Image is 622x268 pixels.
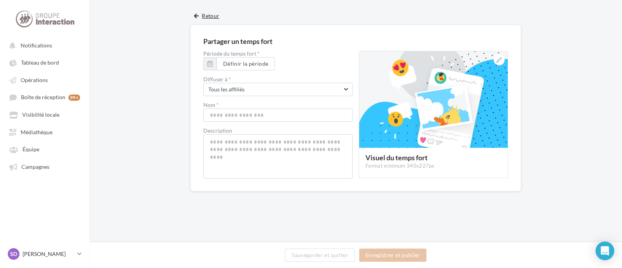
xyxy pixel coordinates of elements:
a: Opérations [5,73,85,87]
button: Sauvegarder et quitter [285,249,355,262]
span: Boîte de réception [21,94,65,101]
button: Définir la période [217,57,275,70]
a: Visibilité locale [5,107,85,121]
a: Tableau de bord [5,55,85,69]
a: SD [PERSON_NAME] [6,247,83,261]
a: Médiathèque [5,125,85,139]
label: Période du temps fort * [203,51,353,56]
div: Open Intercom Messenger [596,242,614,260]
div: Partager un temps fort [203,38,508,45]
span: Tous les affiliés [208,86,342,93]
span: Sauvegarder et quitter [292,252,348,258]
button: Notifications [5,38,82,52]
span: Opérations [21,77,48,83]
label: Diffuser à * [203,77,353,82]
span: Médiathèque [21,129,52,135]
span: Équipe [23,146,39,153]
button: Enregistrer et publier [359,249,426,262]
a: Boîte de réception 99+ [5,90,85,104]
span: Select box activate [203,83,353,96]
label: Description [203,128,353,133]
span: Tableau de bord [21,60,59,66]
div: Visuel du temps fort [365,154,501,161]
a: Équipe [5,142,85,156]
div: 99+ [68,95,80,101]
button: Retour [191,11,222,25]
span: Campagnes [21,163,49,170]
span: Enregistrer et publier [365,252,420,258]
span: Notifications [21,42,52,49]
span: Définir la période [223,60,268,67]
label: Nom * [203,102,353,108]
div: Format minimum 340x227px [365,163,501,170]
p: [PERSON_NAME] [23,250,74,258]
a: Campagnes [5,159,85,173]
span: SD [10,250,17,258]
span: Visibilité locale [22,112,59,118]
